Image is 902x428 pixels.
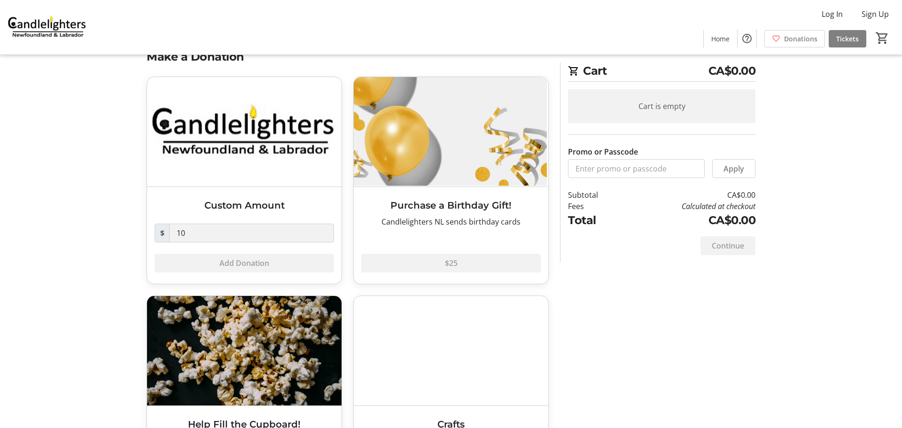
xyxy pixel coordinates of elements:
span: Sign Up [862,8,889,20]
span: Donations [784,34,817,44]
span: Apply [723,163,744,174]
button: Apply [712,159,755,178]
h2: Make a Donation [147,48,549,65]
a: Tickets [829,30,866,47]
td: Calculated at checkout [622,201,755,212]
div: Cart is empty [568,89,755,123]
input: Donation Amount [169,224,334,242]
img: Purchase a Birthday Gift! [354,77,548,187]
button: Help [738,29,756,48]
td: Fees [568,201,622,212]
a: Donations [764,30,825,47]
img: Candlelighters Newfoundland and Labrador's Logo [6,4,89,51]
img: Custom Amount [147,77,342,187]
button: Cart [874,30,891,47]
span: CA$0.00 [708,62,756,79]
h3: Custom Amount [155,198,334,212]
div: Candlelighters NL sends birthday cards [361,216,541,227]
button: Sign Up [854,7,896,22]
td: Subtotal [568,189,622,201]
td: CA$0.00 [622,212,755,229]
span: Tickets [836,34,859,44]
a: Home [704,30,737,47]
td: Total [568,212,622,229]
span: Home [711,34,730,44]
img: Help Fill the Cupboard! [147,296,342,405]
h3: Purchase a Birthday Gift! [361,198,541,212]
button: Log In [814,7,850,22]
h2: Cart [568,62,755,82]
span: $ [155,224,170,242]
td: CA$0.00 [622,189,755,201]
label: Promo or Passcode [568,146,638,157]
span: Log In [822,8,843,20]
img: Crafts [354,296,548,405]
input: Enter promo or passcode [568,159,705,178]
